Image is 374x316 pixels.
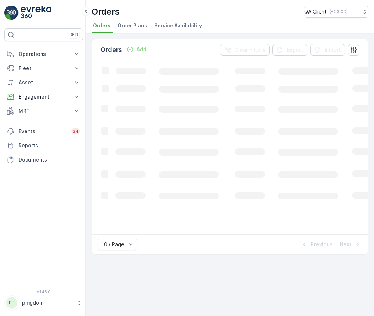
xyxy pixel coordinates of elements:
[6,297,17,309] div: PP
[304,6,368,18] button: QA Client(+03:00)
[272,44,307,56] button: Export
[4,124,83,138] a: Events34
[4,61,83,75] button: Fleet
[19,93,69,100] p: Engagement
[154,22,202,29] span: Service Availability
[234,46,265,53] p: Clear Filters
[329,9,348,15] p: ( +03:00 )
[118,22,147,29] span: Order Plans
[311,241,333,248] p: Previous
[22,299,73,306] p: pingdom
[4,6,19,20] img: logo
[19,65,69,72] p: Fleet
[4,295,83,310] button: PPpingdom
[4,104,83,118] button: MRF
[4,290,83,294] span: v 1.48.0
[4,138,83,153] a: Reports
[4,75,83,90] button: Asset
[100,45,122,55] p: Orders
[73,128,79,134] p: 34
[340,241,352,248] p: Next
[19,128,67,135] p: Events
[19,51,69,58] p: Operations
[19,107,69,115] p: MRF
[324,46,341,53] p: Import
[4,90,83,104] button: Engagement
[310,44,345,56] button: Import
[339,240,362,249] button: Next
[19,79,69,86] p: Asset
[92,6,120,17] p: Orders
[71,32,78,38] p: ⌘B
[287,46,303,53] p: Export
[4,47,83,61] button: Operations
[19,156,80,163] p: Documents
[4,153,83,167] a: Documents
[300,240,333,249] button: Previous
[304,8,327,15] p: QA Client
[124,45,149,54] button: Add
[220,44,270,56] button: Clear Filters
[19,142,80,149] p: Reports
[21,6,51,20] img: logo_light-DOdMpM7g.png
[136,46,146,53] p: Add
[93,22,110,29] span: Orders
